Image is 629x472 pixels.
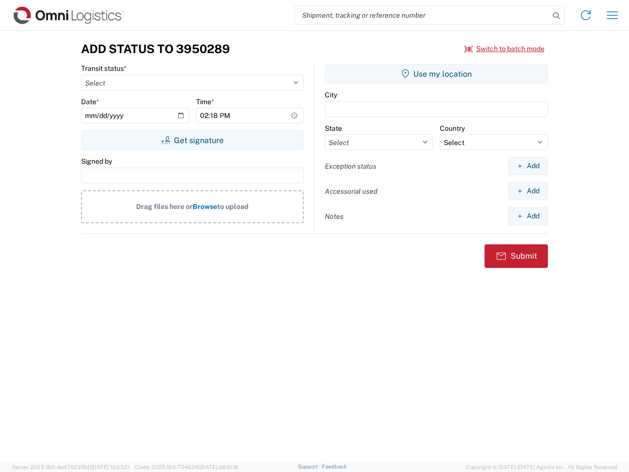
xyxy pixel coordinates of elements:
[325,124,342,133] label: State
[200,464,238,470] span: [DATE] 08:10:16
[466,463,617,472] span: Copyright © [DATE]-[DATE] Agistix Inc., All Rights Reserved
[12,464,130,470] span: Server: 2025.18.0-4e47823f9d1
[325,212,343,221] label: Notes
[81,64,127,73] label: Transit status
[81,42,230,56] h3: Add Status to 3950289
[91,464,130,470] span: [DATE] 10:23:21
[325,90,337,99] label: City
[508,157,548,175] button: Add
[81,157,112,166] label: Signed by
[81,97,99,106] label: Date
[325,64,548,84] button: Use my location
[485,244,548,268] button: Submit
[196,97,214,106] label: Time
[325,162,376,171] label: Exception status
[508,207,548,225] button: Add
[298,464,322,470] a: Support
[440,124,465,133] label: Country
[325,187,377,196] label: Accessorial used
[217,203,249,210] span: to upload
[322,464,347,470] a: Feedback
[193,203,217,210] span: Browse
[295,6,549,25] input: Shipment, tracking or reference number
[136,203,193,210] span: Drag files here or
[508,182,548,200] button: Add
[81,130,304,150] button: Get signature
[464,41,544,57] button: Switch to batch mode
[134,464,238,470] span: Client: 2025.18.0-7346316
